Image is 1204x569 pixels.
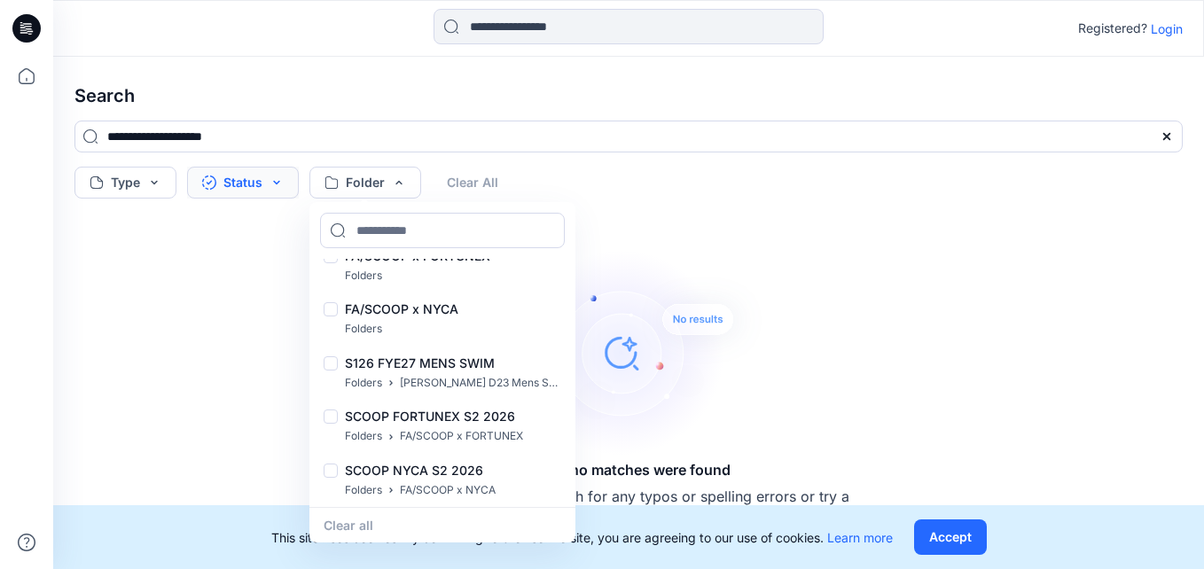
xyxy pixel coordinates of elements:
[345,353,561,374] p: S126 FYE27 MENS SWIM
[345,299,458,320] p: FA/SCOOP x NYCA
[345,460,496,481] p: SCOOP NYCA S2 2026
[1078,18,1147,39] p: Registered?
[345,374,382,393] p: Folders
[345,267,382,285] p: Folders
[313,453,572,507] div: SCOOP NYCA S2 2026
[345,481,382,500] p: Folders
[309,167,421,199] button: Folder
[74,167,176,199] button: Type
[519,246,767,459] img: Sorry, no matches were found
[914,519,987,555] button: Accept
[527,459,731,480] h5: Sorry, no matches were found
[345,406,523,427] p: SCOOP FORTUNEX S2 2026
[313,292,572,346] div: FA/SCOOP x NYCA
[313,346,572,400] div: S126 FYE27 MENS SWIM
[187,167,299,199] button: Status
[313,399,572,453] div: SCOOP FORTUNEX S2 2026
[345,427,382,446] p: Folders
[827,530,893,545] a: Learn more
[271,528,893,547] p: This site uses cookies. By continuing to browse the site, you are agreeing to our use of cookies.
[407,486,850,528] p: Double check your search for any typos or spelling errors or try a different search term.
[345,320,382,339] p: Folders
[60,71,1197,121] h4: Search
[400,481,496,500] p: FA/SCOOP x NYCA
[400,427,523,446] p: FA/SCOOP x FORTUNEX
[313,238,572,292] div: FA/SCOOP x FORTUNEX
[400,374,561,393] p: [PERSON_NAME] D23 Mens Swim
[1151,19,1183,38] p: Login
